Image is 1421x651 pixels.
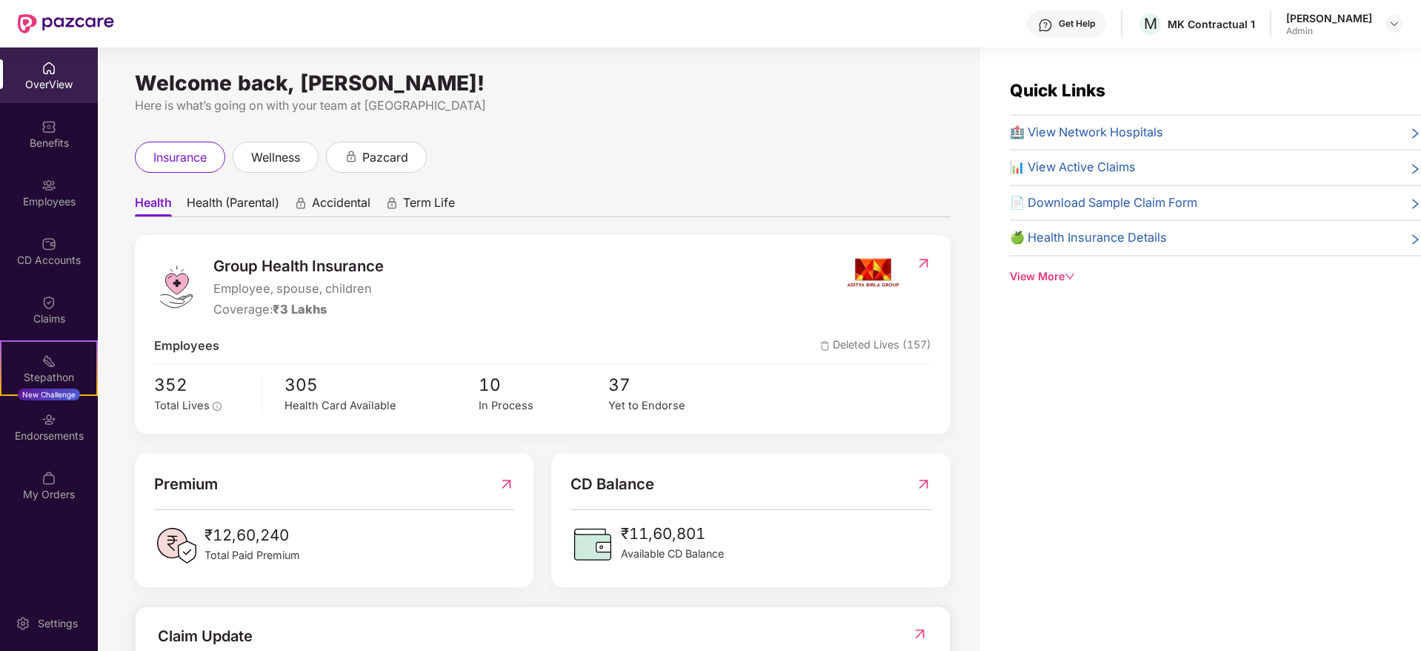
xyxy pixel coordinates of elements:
img: svg+xml;base64,PHN2ZyBpZD0iSGVscC0zMngzMiIgeG1sbnM9Imh0dHA6Ly93d3cudzMub3JnLzIwMDAvc3ZnIiB3aWR0aD... [1038,18,1053,33]
span: 📊 View Active Claims [1010,158,1136,177]
img: New Pazcare Logo [18,14,114,33]
span: insurance [153,148,207,167]
img: insurerIcon [845,254,901,291]
img: RedirectIcon [499,472,514,496]
div: Coverage: [213,300,384,320]
div: Yet to Endorse [608,397,738,414]
span: info-circle [213,402,222,411]
img: svg+xml;base64,PHN2ZyBpZD0iTXlfT3JkZXJzIiBkYXRhLW5hbWU9Ik15IE9yZGVycyIgeG1sbnM9Imh0dHA6Ly93d3cudz... [41,471,56,486]
span: wellness [251,148,300,167]
img: RedirectIcon [912,627,928,641]
span: pazcard [362,148,408,167]
span: Employees [154,337,219,356]
span: right [1409,161,1421,177]
img: CDBalanceIcon [570,522,615,566]
span: Premium [154,472,218,496]
span: Accidental [312,195,370,217]
div: Settings [33,616,82,631]
span: right [1409,196,1421,213]
div: animation [294,196,307,210]
span: 37 [608,371,738,398]
img: logo [154,265,199,309]
div: [PERSON_NAME] [1286,11,1372,25]
span: ₹11,60,801 [621,522,724,546]
span: 🏥 View Network Hospitals [1010,123,1163,142]
span: Available CD Balance [621,546,724,562]
img: RedirectIcon [916,472,931,496]
span: Group Health Insurance [213,254,384,278]
span: 🍏 Health Insurance Details [1010,228,1167,248]
div: animation [345,150,358,163]
img: RedirectIcon [916,256,931,271]
img: svg+xml;base64,PHN2ZyBpZD0iSG9tZSIgeG1sbnM9Imh0dHA6Ly93d3cudzMub3JnLzIwMDAvc3ZnIiB3aWR0aD0iMjAiIG... [41,61,56,76]
span: Deleted Lives (157) [820,337,931,356]
img: svg+xml;base64,PHN2ZyBpZD0iU2V0dGluZy0yMHgyMCIgeG1sbnM9Imh0dHA6Ly93d3cudzMub3JnLzIwMDAvc3ZnIiB3aW... [16,616,30,631]
span: Health [135,195,172,217]
span: Total Lives [154,399,210,412]
img: PaidPremiumIcon [154,523,199,568]
span: Quick Links [1010,80,1105,100]
div: Stepathon [1,370,96,385]
span: 305 [284,371,479,398]
span: down [1065,271,1075,282]
span: Employee, spouse, children [213,280,384,299]
img: svg+xml;base64,PHN2ZyBpZD0iQmVuZWZpdHMiIHhtbG5zPSJodHRwOi8vd3d3LnczLm9yZy8yMDAwL3N2ZyIgd2lkdGg9Ij... [41,119,56,134]
div: Admin [1286,25,1372,37]
div: Get Help [1059,18,1095,30]
div: New Challenge [18,389,80,400]
div: View More [1010,268,1421,285]
img: svg+xml;base64,PHN2ZyBpZD0iRW1wbG95ZWVzIiB4bWxucz0iaHR0cDovL3d3dy53My5vcmcvMjAwMC9zdmciIHdpZHRoPS... [41,178,56,193]
span: CD Balance [570,472,654,496]
span: Health (Parental) [187,195,279,217]
span: right [1409,126,1421,142]
div: In Process [479,397,608,414]
div: MK Contractual 1 [1168,17,1255,31]
div: animation [385,196,399,210]
span: ₹3 Lakhs [273,302,327,317]
span: 352 [154,371,251,398]
img: svg+xml;base64,PHN2ZyBpZD0iQ2xhaW0iIHhtbG5zPSJodHRwOi8vd3d3LnczLm9yZy8yMDAwL3N2ZyIgd2lkdGg9IjIwIi... [41,295,56,310]
span: 📄 Download Sample Claim Form [1010,194,1197,213]
img: svg+xml;base64,PHN2ZyBpZD0iQ0RfQWNjb3VudHMiIGRhdGEtbmFtZT0iQ0QgQWNjb3VudHMiIHhtbG5zPSJodHRwOi8vd3... [41,237,56,251]
span: Term Life [403,195,455,217]
span: Total Paid Premium [204,547,300,564]
div: Here is what’s going on with your team at [GEOGRAPHIC_DATA] [135,96,951,115]
img: svg+xml;base64,PHN2ZyBpZD0iRW5kb3JzZW1lbnRzIiB4bWxucz0iaHR0cDovL3d3dy53My5vcmcvMjAwMC9zdmciIHdpZH... [41,412,56,427]
span: M [1144,15,1157,33]
img: svg+xml;base64,PHN2ZyBpZD0iRHJvcGRvd24tMzJ4MzIiIHhtbG5zPSJodHRwOi8vd3d3LnczLm9yZy8yMDAwL3N2ZyIgd2... [1388,18,1400,30]
span: right [1409,231,1421,248]
span: 10 [479,371,608,398]
img: svg+xml;base64,PHN2ZyB4bWxucz0iaHR0cDovL3d3dy53My5vcmcvMjAwMC9zdmciIHdpZHRoPSIyMSIgaGVpZ2h0PSIyMC... [41,354,56,369]
span: ₹12,60,240 [204,523,300,547]
img: deleteIcon [820,341,830,351]
div: Welcome back, [PERSON_NAME]! [135,77,951,89]
div: Claim Update [158,625,253,648]
div: Health Card Available [284,397,479,414]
